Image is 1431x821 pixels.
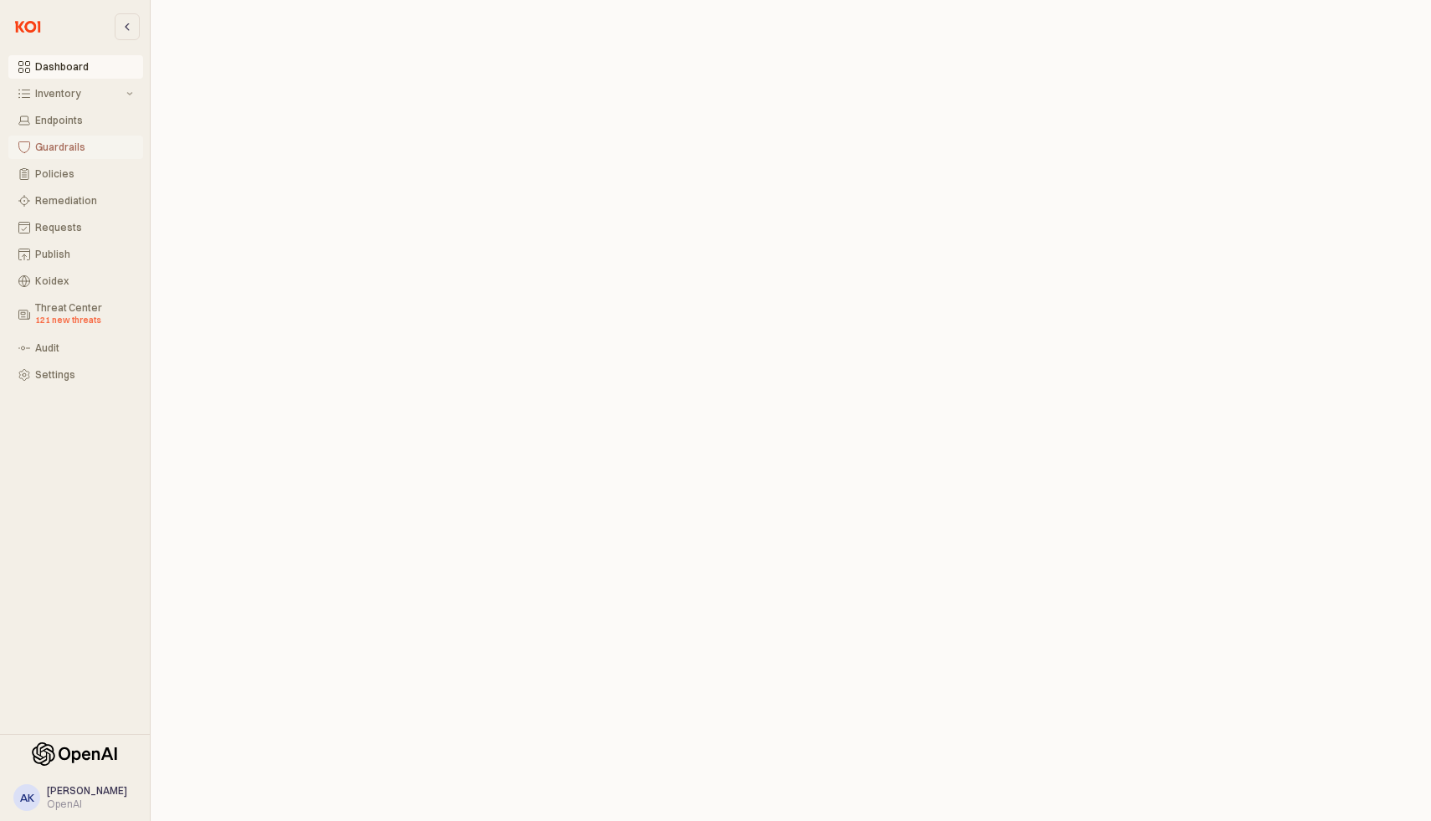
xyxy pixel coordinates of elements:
div: OpenAI [47,798,127,811]
div: Endpoints [35,115,133,126]
button: Koidex [8,269,143,293]
div: Settings [35,369,133,381]
div: Audit [35,342,133,354]
div: Dashboard [35,61,133,73]
button: Requests [8,216,143,239]
button: Dashboard [8,55,143,79]
div: Publish [35,249,133,260]
button: AK [13,784,40,811]
div: Policies [35,168,133,180]
button: Policies [8,162,143,186]
div: Koidex [35,275,133,287]
div: Requests [35,222,133,233]
div: Remediation [35,195,133,207]
div: Threat Center [35,302,133,327]
div: Inventory [35,88,123,100]
button: Endpoints [8,109,143,132]
button: Remediation [8,189,143,213]
button: Audit [8,336,143,360]
button: Inventory [8,82,143,105]
button: Threat Center [8,296,143,333]
div: 121 new threats [35,314,133,327]
div: AK [20,789,34,806]
div: Guardrails [35,141,133,153]
button: Settings [8,363,143,387]
button: Guardrails [8,136,143,159]
span: [PERSON_NAME] [47,784,127,797]
button: Publish [8,243,143,266]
